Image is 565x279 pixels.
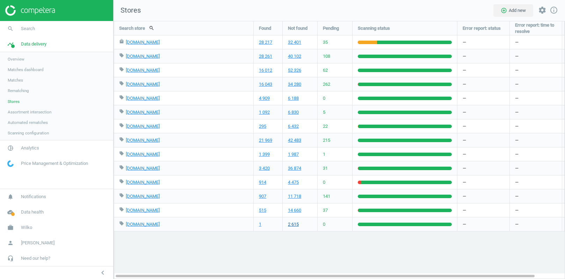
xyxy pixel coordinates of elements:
[259,123,266,130] a: 295
[550,6,558,15] a: info_outline
[323,151,325,158] span: 1
[8,99,20,104] span: Stores
[457,203,509,217] div: —
[515,207,519,214] span: —
[288,81,301,88] a: 34 280
[457,133,509,147] div: —
[515,151,519,158] span: —
[457,105,509,119] div: —
[126,180,160,185] a: [DOMAIN_NAME]
[119,179,124,184] i: local_offer
[119,221,124,226] i: local_offer
[119,53,124,58] i: local_offer
[323,53,330,60] span: 108
[126,54,160,59] a: [DOMAIN_NAME]
[550,6,558,14] i: info_outline
[288,25,307,32] span: Not found
[259,67,272,74] a: 16 012
[259,53,272,60] a: 28 261
[126,152,160,157] a: [DOMAIN_NAME]
[259,39,272,46] a: 28 217
[515,123,519,130] span: —
[259,165,270,172] a: 3 420
[493,4,533,17] button: add_circle_outlineAdd new
[21,41,46,47] span: Data delivery
[457,189,509,203] div: —
[94,268,111,277] button: chevron_left
[119,81,124,86] i: local_offer
[119,95,124,100] i: local_offer
[21,145,39,151] span: Analytics
[515,53,519,60] span: —
[21,26,35,32] span: Search
[457,35,509,49] div: —
[288,39,301,46] a: 32 401
[457,147,509,161] div: —
[288,165,301,172] a: 36 874
[288,179,299,186] a: 4 475
[457,175,509,189] div: —
[259,207,266,214] a: 515
[358,25,390,32] span: Scanning status
[259,193,266,200] a: 907
[21,209,44,215] span: Data health
[323,109,325,116] span: 5
[323,193,330,200] span: 141
[288,123,299,130] a: 6 432
[323,179,325,186] span: 0
[288,221,299,228] a: 2 615
[4,141,17,155] i: pie_chart_outlined
[259,137,272,144] a: 21 969
[259,81,272,88] a: 16 043
[288,137,301,144] a: 42 483
[8,88,29,93] span: Rematching
[288,151,299,158] a: 1 987
[119,165,124,170] i: local_offer
[515,109,519,116] span: —
[126,40,160,45] a: [DOMAIN_NAME]
[5,5,55,16] img: ajHJNr6hYgQAAAAASUVORK5CYII=
[259,151,270,158] a: 1 399
[119,67,124,72] i: local_offer
[119,193,124,198] i: local_offer
[114,6,141,15] span: Stores
[457,63,509,77] div: —
[8,56,24,62] span: Overview
[323,137,330,144] span: 215
[515,137,519,144] span: —
[126,124,160,129] a: [DOMAIN_NAME]
[515,193,519,200] span: —
[323,81,330,88] span: 262
[463,25,501,32] span: Error report: status
[119,207,124,212] i: local_offer
[21,240,55,246] span: [PERSON_NAME]
[8,77,23,83] span: Matches
[114,21,253,35] div: Search store
[126,222,160,227] a: [DOMAIN_NAME]
[119,109,124,114] i: local_offer
[535,3,550,18] button: settings
[515,67,519,74] span: —
[126,138,160,143] a: [DOMAIN_NAME]
[119,123,124,128] i: local_offer
[288,207,301,214] a: 14 660
[288,67,301,74] a: 52 326
[21,224,32,231] span: Wilko
[288,95,299,102] a: 6 188
[119,137,124,142] i: local_offer
[4,221,17,234] i: work
[7,160,14,167] img: wGWNvw8QSZomAAAAABJRU5ErkJggg==
[538,6,546,14] i: settings
[8,130,49,136] span: Scanning configuration
[457,161,509,175] div: —
[323,67,328,74] span: 62
[8,120,48,125] span: Automated rematches
[515,39,519,46] span: —
[515,179,519,186] span: —
[501,7,507,14] i: add_circle_outline
[4,37,17,51] i: timeline
[288,53,301,60] a: 40 102
[323,221,325,228] span: 0
[457,77,509,91] div: —
[323,165,328,172] span: 31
